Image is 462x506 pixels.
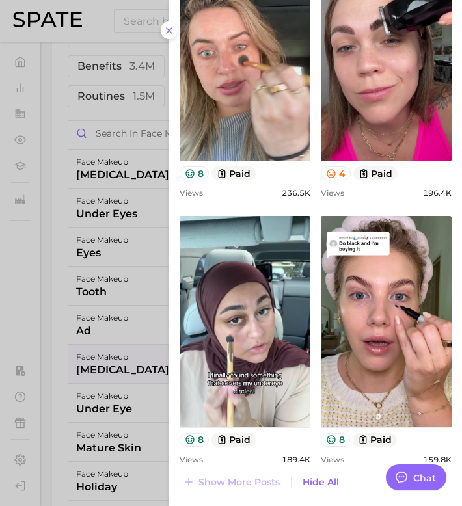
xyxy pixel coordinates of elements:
[353,166,398,180] button: paid
[299,473,342,491] button: Hide All
[282,188,310,198] span: 236.5k
[180,455,203,464] span: Views
[180,188,203,198] span: Views
[353,433,398,447] button: paid
[282,455,310,464] span: 189.4k
[180,473,283,491] button: Show more posts
[211,166,256,180] button: paid
[198,477,280,488] span: Show more posts
[423,455,452,464] span: 159.8k
[303,477,339,488] span: Hide All
[321,433,350,447] button: 8
[180,433,209,447] button: 8
[321,166,351,180] button: 4
[211,433,256,447] button: paid
[180,166,209,180] button: 8
[423,188,452,198] span: 196.4k
[321,188,344,198] span: Views
[321,455,344,464] span: Views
